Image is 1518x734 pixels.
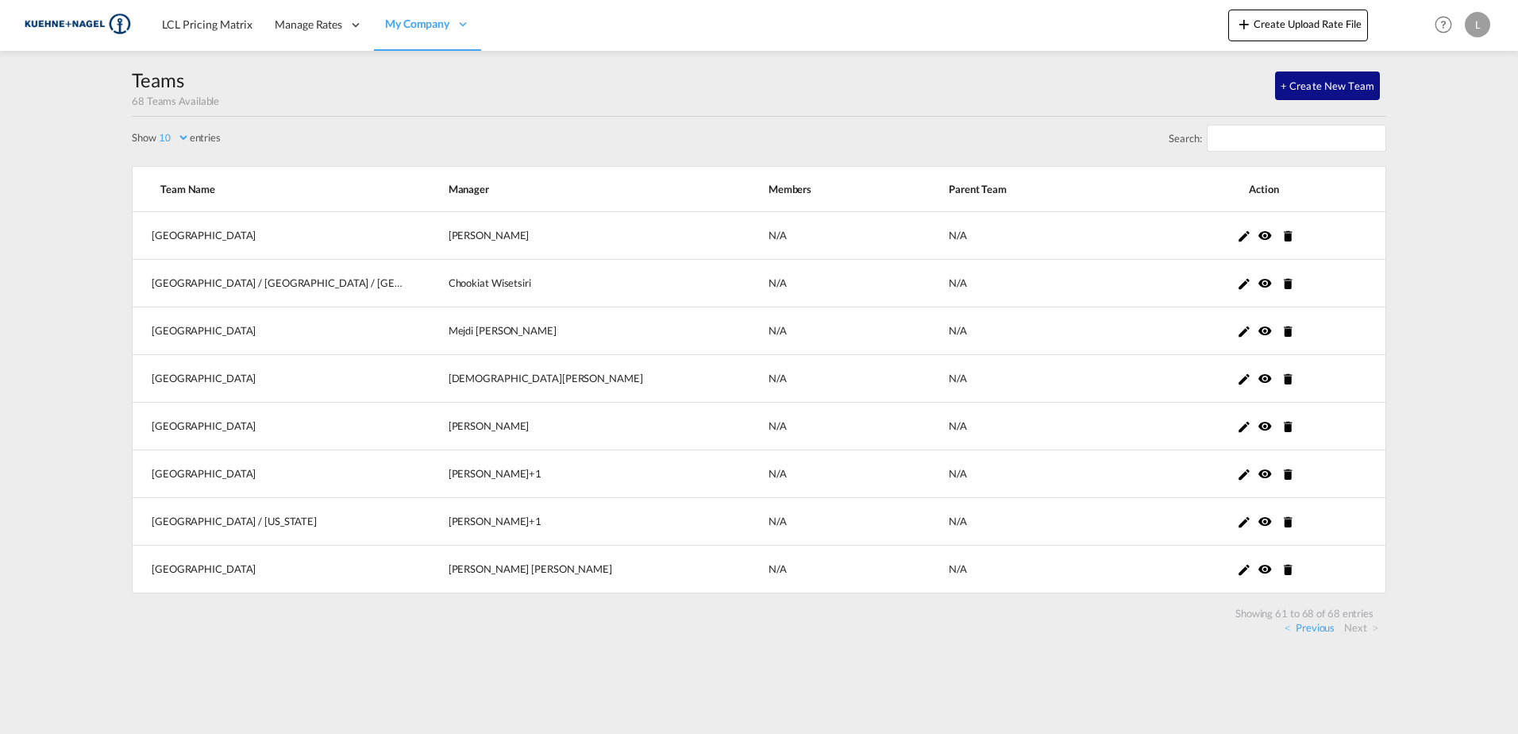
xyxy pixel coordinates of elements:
md-icon: icon-eye [1258,371,1272,385]
div: [DEMOGRAPHIC_DATA][PERSON_NAME] [449,371,729,385]
md-icon: icon-eye [1258,419,1272,433]
md-icon: icon-eye [1258,228,1272,242]
span: N/A [769,324,787,337]
label: Show entries [132,130,221,145]
span: N/A [769,372,787,384]
md-icon: icon-delete [1281,419,1295,434]
div: [PERSON_NAME] [449,466,729,481]
md-icon: icon-delete [1281,276,1295,291]
div: L [1465,12,1490,37]
span: N/A [769,562,787,575]
span: +1 [529,467,541,480]
span: Parent Team [949,182,1122,196]
td: N/A [909,498,1122,546]
select: Showentries [156,131,190,145]
md-icon: icon-delete [1281,562,1295,577]
td: [GEOGRAPHIC_DATA] [132,546,409,593]
span: Team Name [160,182,409,196]
button: + Create New Team [1275,71,1380,100]
md-icon: icon-eye [1258,562,1272,576]
span: N/A [769,276,787,289]
md-icon: icon-plus 400-fg [1235,14,1254,33]
span: +1 [529,515,541,527]
span: Teams [132,68,184,91]
md-icon: icon-delete [1281,467,1295,481]
md-icon: icon-eye [1258,466,1272,481]
span: Manage Rates [275,17,342,33]
span: Help [1430,11,1457,38]
md-icon: icon-pencil [1237,467,1251,481]
md-icon: icon-delete [1281,229,1295,243]
input: Search: [1207,125,1386,152]
div: Chookiat Wisetsiri [449,276,729,290]
span: N/A [769,229,787,241]
td: N/A [909,403,1122,450]
md-icon: icon-delete [1281,515,1295,529]
md-icon: icon-pencil [1237,562,1251,577]
td: N/A [909,546,1122,593]
md-icon: icon-pencil [1237,419,1251,434]
div: Showing 61 to 68 of 68 entries [1229,606,1380,620]
a: Previous [1285,620,1335,635]
span: N/A [769,419,787,432]
span: Action [1162,182,1366,196]
td: N/A [909,450,1122,498]
span: Members [769,182,909,196]
div: [PERSON_NAME] [449,514,729,528]
span: Manager [449,182,729,196]
span: 68 Teams Available [132,95,219,107]
span: N/A [769,515,787,527]
md-icon: icon-pencil [1237,276,1251,291]
span: My Company [385,16,449,32]
div: [PERSON_NAME] [449,419,729,433]
a: Next [1344,620,1378,635]
div: Help [1430,11,1465,40]
td: [GEOGRAPHIC_DATA] [132,403,409,450]
td: [GEOGRAPHIC_DATA] / [GEOGRAPHIC_DATA] / [GEOGRAPHIC_DATA] [132,260,409,307]
td: [GEOGRAPHIC_DATA] / [US_STATE] [132,498,409,546]
md-icon: icon-eye [1258,323,1272,338]
img: 36441310f41511efafde313da40ec4a4.png [24,7,131,43]
md-icon: icon-delete [1281,372,1295,386]
md-icon: icon-eye [1258,276,1272,290]
td: [GEOGRAPHIC_DATA] [132,355,409,403]
button: icon-plus 400-fgCreate Upload Rate File [1228,10,1368,41]
td: N/A [909,355,1122,403]
md-icon: icon-eye [1258,514,1272,528]
md-icon: icon-delete [1281,324,1295,338]
td: N/A [909,212,1122,260]
td: N/A [909,307,1122,355]
div: [PERSON_NAME] [449,228,729,242]
label: Search: [1169,125,1386,152]
md-icon: icon-pencil [1237,372,1251,386]
td: [GEOGRAPHIC_DATA] [132,307,409,355]
span: N/A [769,467,787,480]
span: LCL Pricing Matrix [162,17,252,31]
md-icon: icon-pencil [1237,229,1251,243]
md-icon: icon-pencil [1237,324,1251,338]
div: Mejdi [PERSON_NAME] [449,323,729,338]
td: [GEOGRAPHIC_DATA] [132,212,409,260]
td: N/A [909,260,1122,307]
td: [GEOGRAPHIC_DATA] [132,450,409,498]
md-icon: icon-pencil [1237,515,1251,529]
div: [PERSON_NAME] [PERSON_NAME] [449,562,729,576]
